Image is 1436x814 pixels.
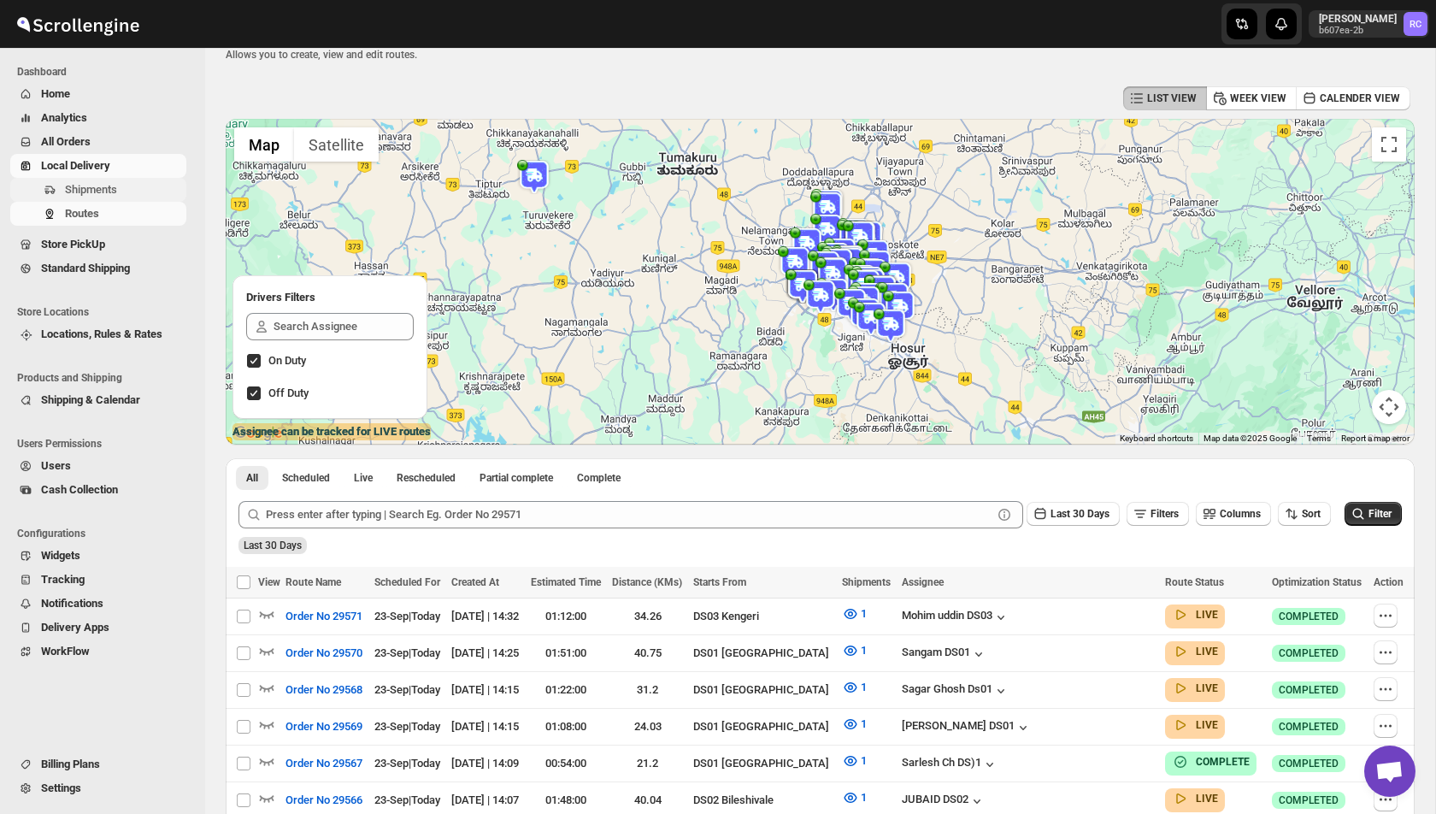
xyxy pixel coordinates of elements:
[244,540,302,552] span: Last 30 Days
[234,127,294,162] button: Show street map
[275,787,373,814] button: Order No 29566
[41,782,81,794] span: Settings
[10,322,186,346] button: Locations, Rules & Rates
[612,718,683,735] div: 24.03
[693,755,832,772] div: DS01 [GEOGRAPHIC_DATA]
[902,719,1032,736] button: [PERSON_NAME] DS01
[41,597,103,610] span: Notifications
[1196,682,1218,694] b: LIVE
[10,752,186,776] button: Billing Plans
[17,65,193,79] span: Dashboard
[1204,434,1297,443] span: Map data ©2025 Google
[275,713,373,740] button: Order No 29569
[1196,609,1218,621] b: LIVE
[693,681,832,699] div: DS01 [GEOGRAPHIC_DATA]
[285,755,362,772] span: Order No 29567
[17,305,193,319] span: Store Locations
[1172,680,1218,697] button: LIVE
[285,576,341,588] span: Route Name
[41,159,110,172] span: Local Delivery
[1172,717,1218,734] button: LIVE
[10,544,186,568] button: Widgets
[861,754,867,767] span: 1
[1151,508,1179,520] span: Filters
[14,3,142,45] img: ScrollEngine
[902,793,986,810] button: JUBAID DS02
[612,792,683,809] div: 40.04
[832,711,877,738] button: 1
[693,576,746,588] span: Starts From
[451,755,520,772] div: [DATE] | 14:09
[1230,91,1286,105] span: WEEK VIEW
[1279,720,1339,734] span: COMPLETED
[577,471,621,485] span: Complete
[1374,576,1404,588] span: Action
[65,183,117,196] span: Shipments
[17,437,193,451] span: Users Permissions
[10,568,186,592] button: Tracking
[1410,19,1421,30] text: RC
[451,792,520,809] div: [DATE] | 14:07
[612,645,683,662] div: 40.75
[374,610,440,622] span: 23-Sep | Today
[451,645,520,662] div: [DATE] | 14:25
[1279,793,1339,807] span: COMPLETED
[285,792,362,809] span: Order No 29566
[246,289,414,306] h2: Drivers Filters
[612,608,683,625] div: 34.26
[1345,502,1402,526] button: Filter
[902,756,998,773] div: Sarlesh Ch DS)1
[1279,683,1339,697] span: COMPLETED
[10,202,186,226] button: Routes
[285,718,362,735] span: Order No 29569
[275,676,373,704] button: Order No 29568
[693,608,832,625] div: DS03 Kengeri
[41,238,105,251] span: Store PickUp
[41,549,80,562] span: Widgets
[1341,434,1410,443] a: Report a map error
[17,527,193,540] span: Configurations
[902,609,1009,626] button: Mohim uddin DS03
[1272,576,1362,588] span: Optimization Status
[1027,502,1120,526] button: Last 30 Days
[902,576,944,588] span: Assignee
[258,576,280,588] span: View
[531,576,601,588] span: Estimated Time
[902,682,1009,699] button: Sagar Ghosh Ds01
[1196,756,1250,768] b: COMPLETE
[1364,746,1415,797] div: Open chat
[832,784,877,811] button: 1
[374,720,440,733] span: 23-Sep | Today
[268,354,306,367] span: On Duty
[832,600,877,628] button: 1
[902,646,987,663] button: Sangam DS01
[41,758,100,770] span: Billing Plans
[354,471,373,485] span: Live
[294,127,379,162] button: Show satellite imagery
[374,793,440,806] span: 23-Sep | Today
[41,645,90,658] span: WorkFlow
[531,608,602,625] div: 01:12:00
[41,573,85,586] span: Tracking
[282,471,330,485] span: Scheduled
[41,87,70,100] span: Home
[861,791,867,804] span: 1
[41,262,130,274] span: Standard Shipping
[10,478,186,502] button: Cash Collection
[861,644,867,657] span: 1
[275,603,373,630] button: Order No 29571
[10,592,186,616] button: Notifications
[832,747,877,775] button: 1
[1368,508,1392,520] span: Filter
[65,207,99,220] span: Routes
[1172,643,1218,660] button: LIVE
[451,576,499,588] span: Created At
[1279,646,1339,660] span: COMPLETED
[1404,12,1427,36] span: Rahul Chopra
[1220,508,1261,520] span: Columns
[10,130,186,154] button: All Orders
[1172,753,1250,770] button: COMPLETE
